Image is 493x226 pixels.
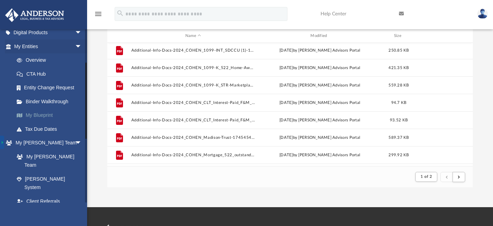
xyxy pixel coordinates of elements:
[131,33,255,39] div: Name
[94,13,102,18] a: menu
[385,33,413,39] div: Size
[390,118,408,122] span: 93.52 KB
[389,66,409,70] span: 421.35 KB
[416,33,465,39] div: id
[391,101,407,105] span: 94.7 KB
[258,47,382,54] div: [DATE] by [PERSON_NAME] Advisors Portal
[10,108,92,122] a: My Blueprint
[5,39,92,53] a: My Entitiesarrow_drop_down
[75,136,89,150] span: arrow_drop_down
[131,66,255,70] button: Additional-Info-Docs-2024_COHEN_1099-K_522_Home-Away-1745454582680985f6d4e68.pdf
[258,135,382,141] div: [DATE] by [PERSON_NAME] Advisors Portal
[116,9,124,17] i: search
[389,153,409,157] span: 299.92 KB
[258,65,382,71] div: [DATE] by [PERSON_NAME] Advisors Portal
[131,118,255,122] button: Additional-Info-Docs-2024_COHEN_CLT_Interest-Paid_F&M_608-1745454577680985f1ba4b1.pdf
[258,82,382,89] div: [DATE] by [PERSON_NAME] Advisors Portal
[477,9,488,19] img: User Pic
[131,83,255,88] button: Additional-Info-Docs-2024_COHEN_1099-K_STR-Marketplace-LLC-1745454583680985f785345.pdf
[131,100,255,105] button: Additional-Info-Docs-2024_COHEN_CLT_Interest-Paid_F&M_594-1745454577680985f1b6118.pdf
[10,150,85,172] a: My [PERSON_NAME] Team
[258,117,382,123] div: [DATE] by [PERSON_NAME] Advisors Portal
[10,53,92,67] a: Overview
[389,136,409,140] span: 589.37 KB
[5,26,92,40] a: Digital Productsarrow_drop_down
[10,172,89,194] a: [PERSON_NAME] System
[10,67,92,81] a: CTA Hub
[10,81,92,95] a: Entity Change Request
[10,95,92,108] a: Binder Walkthrough
[131,48,255,53] button: Additional-Info-Docs-2024_COHEN_1099-INT_SDCCU (1)-1745454581680985f53affb.pdf
[389,83,409,87] span: 559.28 KB
[75,26,89,40] span: arrow_drop_down
[107,43,473,166] div: grid
[415,172,437,182] button: 1 of 2
[421,175,432,179] span: 1 of 2
[10,194,89,208] a: Client Referrals
[10,122,92,136] a: Tax Due Dates
[110,33,128,39] div: id
[131,135,255,140] button: Additional-Info-Docs-2024_COHEN_Madison-Trust-1745454583680985f7944f9.pdf
[131,153,255,157] button: Additional-Info-Docs-2024_COHEN_Mortgage_522_outstanding-0-1745454581680985f5e0cdb.pdf
[389,48,409,52] span: 250.85 KB
[3,8,66,22] img: Anderson Advisors Platinum Portal
[258,100,382,106] div: [DATE] by [PERSON_NAME] Advisors Portal
[94,10,102,18] i: menu
[75,39,89,54] span: arrow_drop_down
[258,152,382,158] div: [DATE] by [PERSON_NAME] Advisors Portal
[258,33,382,39] div: Modified
[5,136,89,150] a: My [PERSON_NAME] Teamarrow_drop_down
